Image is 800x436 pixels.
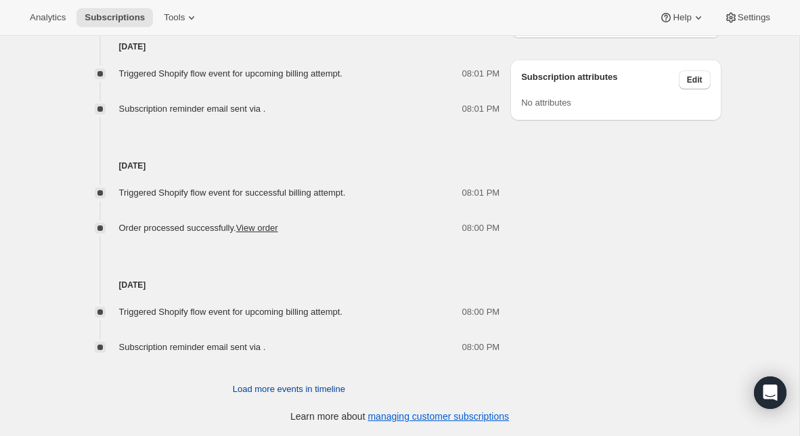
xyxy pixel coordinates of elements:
div: Open Intercom Messenger [754,376,786,409]
span: Triggered Shopify flow event for upcoming billing attempt. [119,307,342,317]
span: Settings [738,12,770,23]
span: Order processed successfully. [119,223,278,233]
button: Subscriptions [76,8,153,27]
span: Triggered Shopify flow event for upcoming billing attempt. [119,68,342,79]
a: View order [236,223,278,233]
span: Triggered Shopify flow event for successful billing attempt. [119,188,346,198]
span: 08:00 PM [462,221,500,235]
button: Analytics [22,8,74,27]
h4: [DATE] [79,40,500,53]
a: managing customer subscriptions [368,411,509,422]
button: Help [651,8,713,27]
span: 08:01 PM [462,67,500,81]
span: 08:00 PM [462,305,500,319]
span: 08:01 PM [462,102,500,116]
span: Subscription reminder email sent via . [119,342,266,352]
h4: [DATE] [79,278,500,292]
span: Analytics [30,12,66,23]
span: Subscription reminder email sent via . [119,104,266,114]
h4: [DATE] [79,159,500,173]
button: Tools [156,8,206,27]
span: Help [673,12,691,23]
span: 08:00 PM [462,341,500,354]
span: Edit [687,74,703,85]
span: Load more events in timeline [233,383,345,396]
span: No attributes [521,97,571,108]
button: Load more events in timeline [225,378,353,400]
p: Learn more about [290,410,509,423]
span: Subscriptions [85,12,145,23]
h3: Subscription attributes [521,70,679,89]
span: 08:01 PM [462,186,500,200]
button: Settings [716,8,778,27]
span: Tools [164,12,185,23]
button: Edit [679,70,711,89]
